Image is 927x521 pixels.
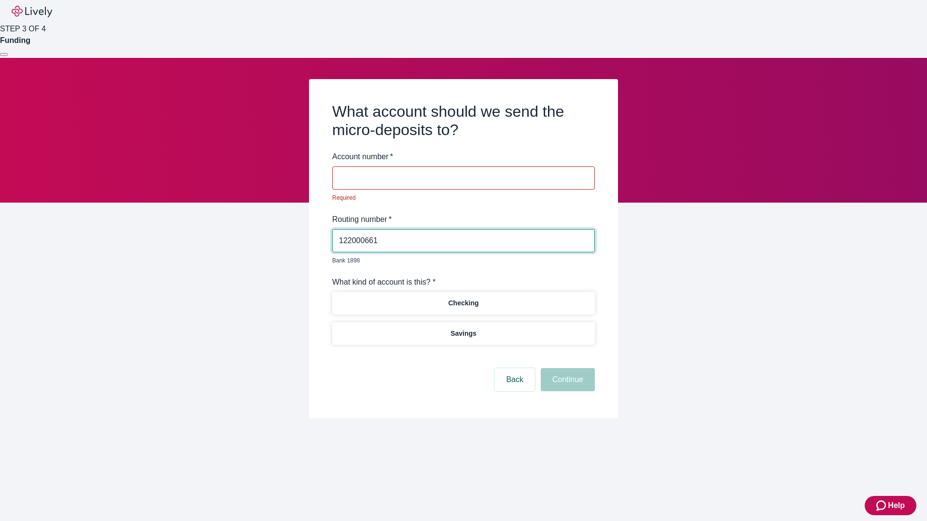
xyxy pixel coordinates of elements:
[332,322,595,345] button: Savings
[332,151,393,163] label: Account number
[865,496,916,515] button: Zendesk support iconHelp
[332,214,392,225] label: Routing number
[876,500,888,511] svg: Zendesk support icon
[12,6,52,17] img: Lively
[332,292,595,315] button: Checking
[332,102,595,139] h2: What account should we send the micro-deposits to?
[332,276,435,288] label: What kind of account is this? *
[450,329,477,339] p: Savings
[494,368,535,391] button: Back
[332,256,588,265] p: Bank 1898
[888,500,905,511] span: Help
[448,298,478,308] p: Checking
[332,193,588,202] p: Required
